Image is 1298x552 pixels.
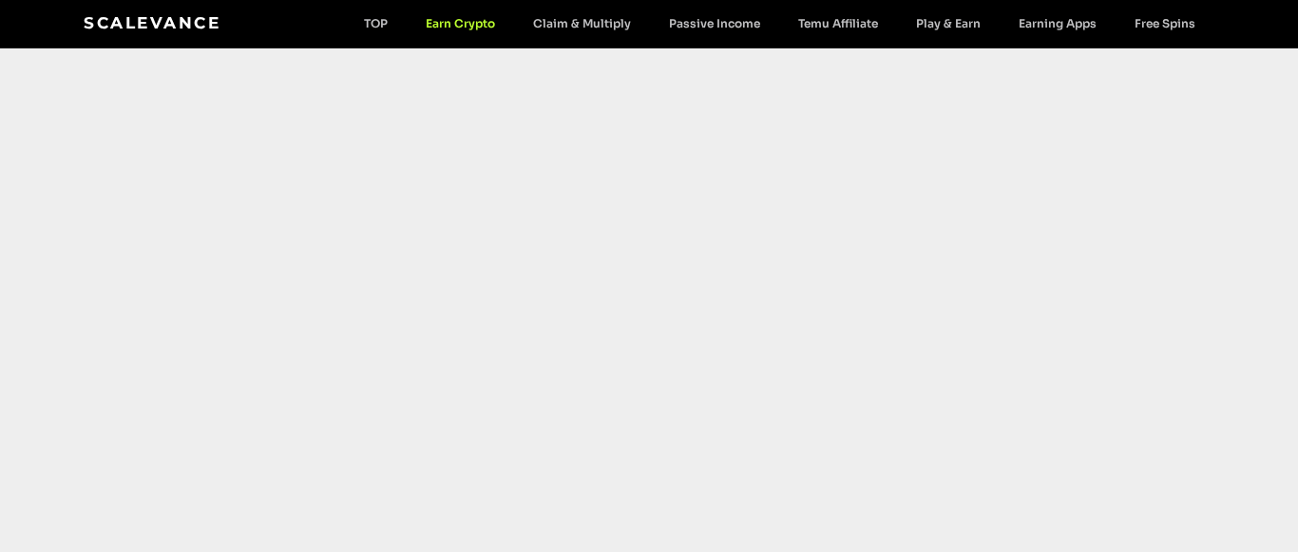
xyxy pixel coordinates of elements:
a: Passive Income [650,16,779,30]
nav: Menu [345,16,1214,30]
a: Scalevance [84,13,220,32]
a: Play & Earn [897,16,1000,30]
a: Free Spins [1116,16,1214,30]
a: Earning Apps [1000,16,1116,30]
a: Earn Crypto [407,16,514,30]
a: Temu Affiliate [779,16,897,30]
a: TOP [345,16,407,30]
a: Claim & Multiply [514,16,650,30]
